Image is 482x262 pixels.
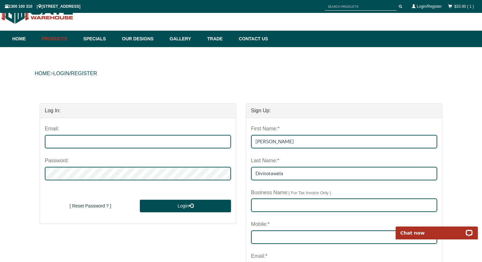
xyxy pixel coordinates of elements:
a: Trade [204,31,236,47]
button: Login [140,200,231,213]
a: Our Designs [119,31,167,47]
a: LOGIN/REGISTER [53,71,97,76]
iframe: LiveChat chat widget [391,219,482,239]
label: Last Name:* [251,155,279,167]
a: Login/Register [417,4,442,9]
strong: Log In: [45,108,61,113]
label: First Name:* [251,123,280,135]
label: Business Name: [251,187,331,199]
div: > [35,63,447,84]
span: 1300 100 310 | [STREET_ADDRESS] [5,4,81,9]
a: Gallery [167,31,204,47]
a: Products [39,31,80,47]
span: ( For Tax Invoice Only ) [289,190,331,195]
label: Password: [45,155,69,167]
label: Email: [45,123,59,135]
button: [ Reset Password ? ] [45,200,136,213]
a: Home [12,31,39,47]
label: Mobile:* [251,218,270,230]
input: SEARCH PRODUCTS [325,3,397,11]
a: Specials [80,31,119,47]
a: Contact Us [236,31,268,47]
strong: Sign Up: [251,108,271,113]
a: HOME [35,71,50,76]
a: $33.90 ( 1 ) [454,4,474,9]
